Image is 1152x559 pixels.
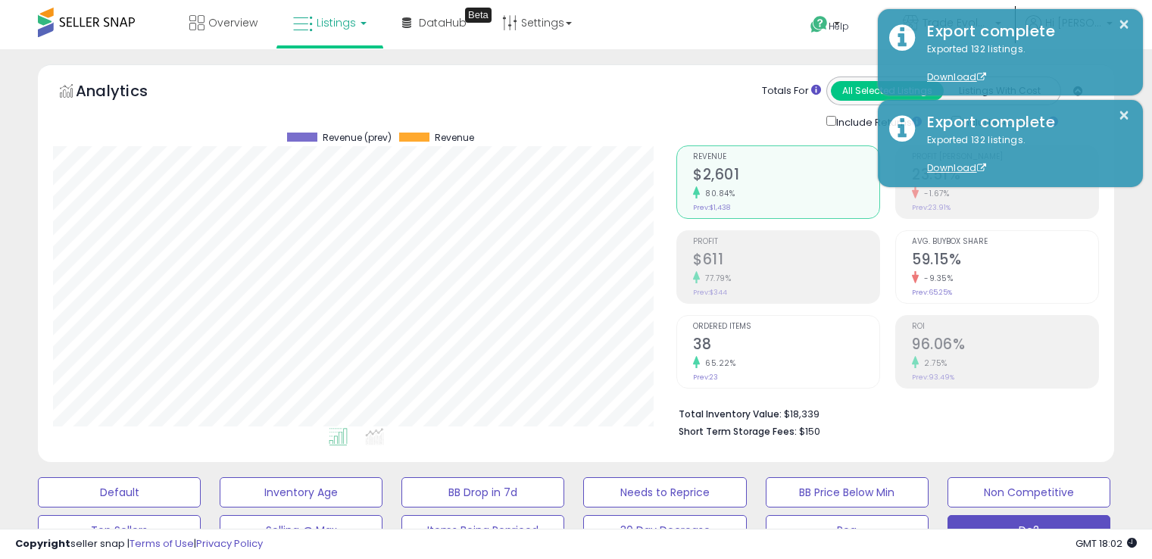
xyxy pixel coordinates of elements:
[912,336,1098,356] h2: 96.06%
[700,273,731,284] small: 77.79%
[76,80,177,105] h5: Analytics
[700,188,735,199] small: 80.84%
[919,188,949,199] small: -1.67%
[679,404,1088,422] li: $18,339
[916,42,1132,85] div: Exported 132 listings.
[15,536,70,551] strong: Copyright
[912,323,1098,331] span: ROI
[465,8,492,23] div: Tooltip anchor
[693,238,879,246] span: Profit
[679,425,797,438] b: Short Term Storage Fees:
[220,477,382,507] button: Inventory Age
[1076,536,1137,551] span: 2025-09-8 18:02 GMT
[693,251,879,271] h2: $611
[435,133,474,143] span: Revenue
[693,166,879,186] h2: $2,601
[815,113,940,130] div: Include Returns
[401,477,564,507] button: BB Drop in 7d
[1118,15,1130,34] button: ×
[679,408,782,420] b: Total Inventory Value:
[829,20,849,33] span: Help
[693,203,730,212] small: Prev: $1,438
[799,424,820,439] span: $150
[693,323,879,331] span: Ordered Items
[323,133,392,143] span: Revenue (prev)
[419,15,467,30] span: DataHub
[583,477,746,507] button: Needs to Reprice
[912,203,951,212] small: Prev: 23.91%
[38,477,201,507] button: Default
[15,537,263,551] div: seller snap | |
[1118,106,1130,125] button: ×
[700,358,735,369] small: 65.22%
[927,161,986,174] a: Download
[766,477,929,507] button: BB Price Below Min
[927,70,986,83] a: Download
[693,336,879,356] h2: 38
[810,15,829,34] i: Get Help
[762,84,821,98] div: Totals For
[798,4,879,49] a: Help
[196,536,263,551] a: Privacy Policy
[916,133,1132,176] div: Exported 132 listings.
[912,288,952,297] small: Prev: 65.25%
[693,153,879,161] span: Revenue
[208,15,258,30] span: Overview
[130,536,194,551] a: Terms of Use
[916,20,1132,42] div: Export complete
[916,111,1132,133] div: Export complete
[912,373,954,382] small: Prev: 93.49%
[948,477,1110,507] button: Non Competitive
[831,81,944,101] button: All Selected Listings
[919,273,953,284] small: -9.35%
[912,238,1098,246] span: Avg. Buybox Share
[317,15,356,30] span: Listings
[693,288,727,297] small: Prev: $344
[919,358,948,369] small: 2.75%
[912,251,1098,271] h2: 59.15%
[693,373,718,382] small: Prev: 23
